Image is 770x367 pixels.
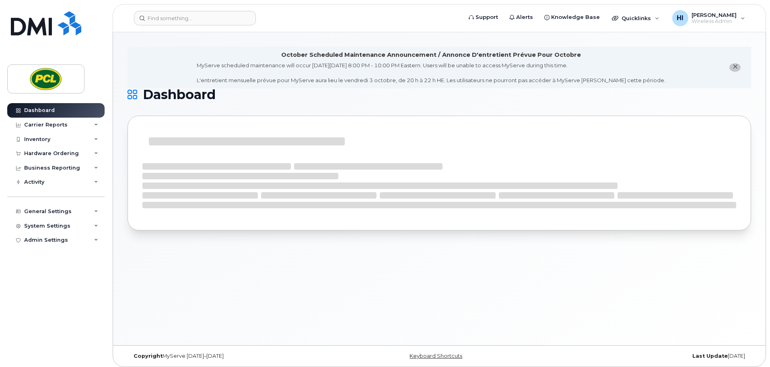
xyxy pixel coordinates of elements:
a: Keyboard Shortcuts [410,353,462,359]
div: [DATE] [543,353,751,359]
div: MyServe [DATE]–[DATE] [128,353,336,359]
button: close notification [729,63,741,72]
span: Dashboard [143,89,216,101]
strong: Last Update [692,353,728,359]
div: October Scheduled Maintenance Announcement / Annonce D'entretient Prévue Pour Octobre [281,51,581,59]
div: MyServe scheduled maintenance will occur [DATE][DATE] 8:00 PM - 10:00 PM Eastern. Users will be u... [197,62,665,84]
strong: Copyright [134,353,163,359]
